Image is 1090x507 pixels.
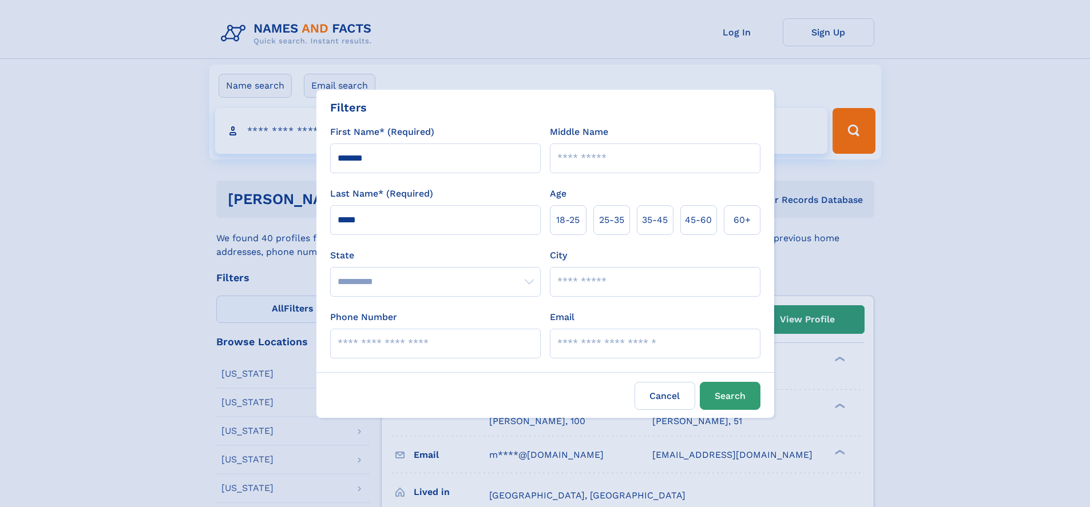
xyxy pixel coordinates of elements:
label: Middle Name [550,125,608,139]
button: Search [700,382,760,410]
label: Email [550,310,574,324]
label: Cancel [635,382,695,410]
label: State [330,249,541,262]
label: Age [550,187,566,201]
span: 60+ [734,213,751,227]
span: 25‑35 [599,213,624,227]
div: Filters [330,99,367,116]
span: 18‑25 [556,213,580,227]
span: 35‑45 [642,213,668,227]
label: First Name* (Required) [330,125,434,139]
label: City [550,249,567,262]
span: 45‑60 [685,213,712,227]
label: Last Name* (Required) [330,187,433,201]
label: Phone Number [330,310,397,324]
